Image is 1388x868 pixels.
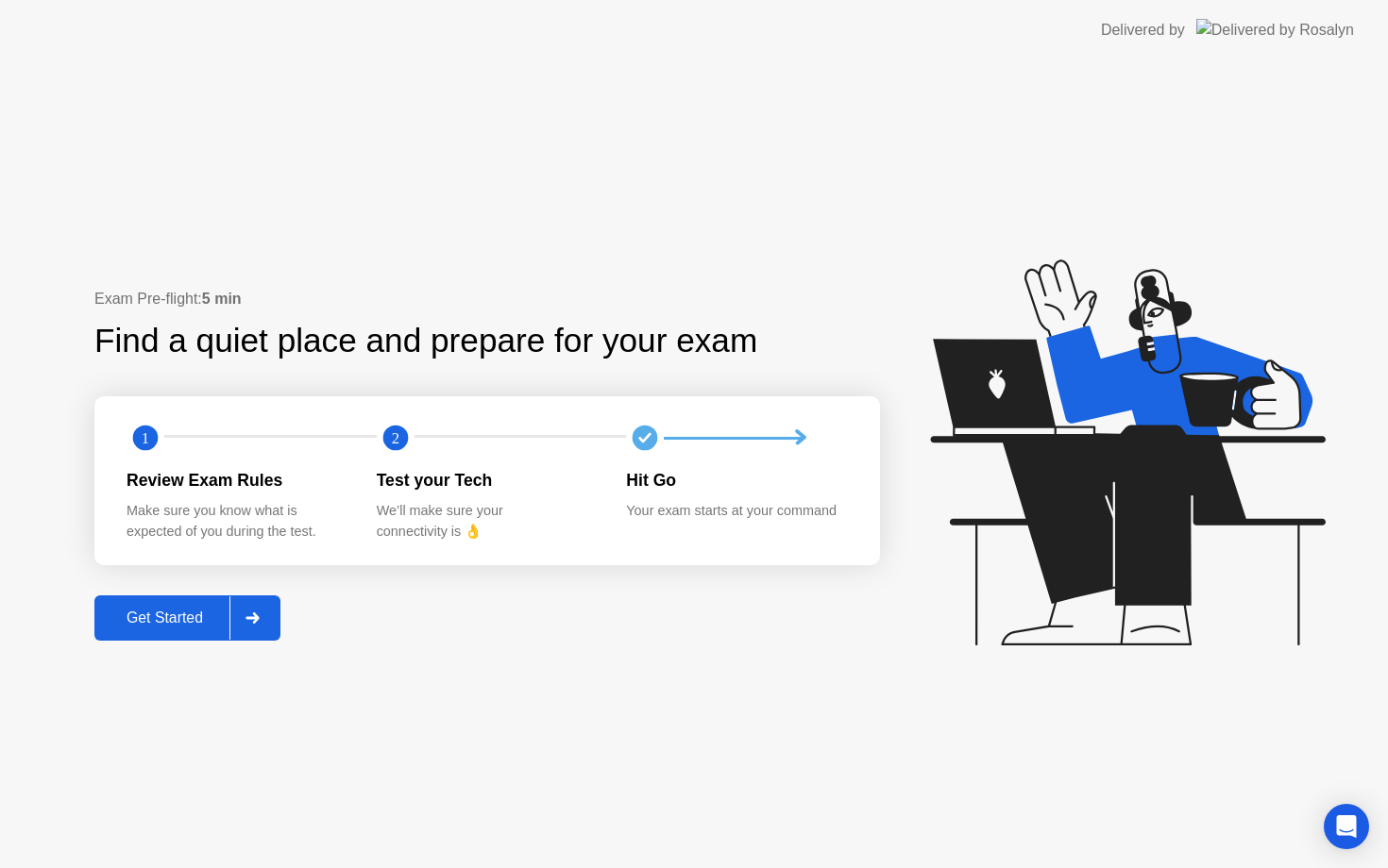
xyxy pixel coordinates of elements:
[1196,19,1354,41] img: Delivered by Rosalyn
[1324,804,1369,849] div: Open Intercom Messenger
[626,501,846,522] div: Your exam starts at your command
[202,291,242,307] b: 5 min
[94,595,280,641] button: Get Started
[1101,19,1185,42] div: Delivered by
[377,468,597,492] div: Test your Tech
[142,429,149,447] text: 1
[100,609,229,626] div: Get Started
[626,468,846,492] div: Hit Go
[377,501,597,542] div: We’ll make sure your connectivity is 👌
[392,429,399,447] text: 2
[127,501,347,542] div: Make sure you know what is expected of you during the test.
[127,468,347,492] div: Review Exam Rules
[94,288,880,310] div: Exam Pre-flight:
[94,316,760,366] div: Find a quiet place and prepare for your exam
